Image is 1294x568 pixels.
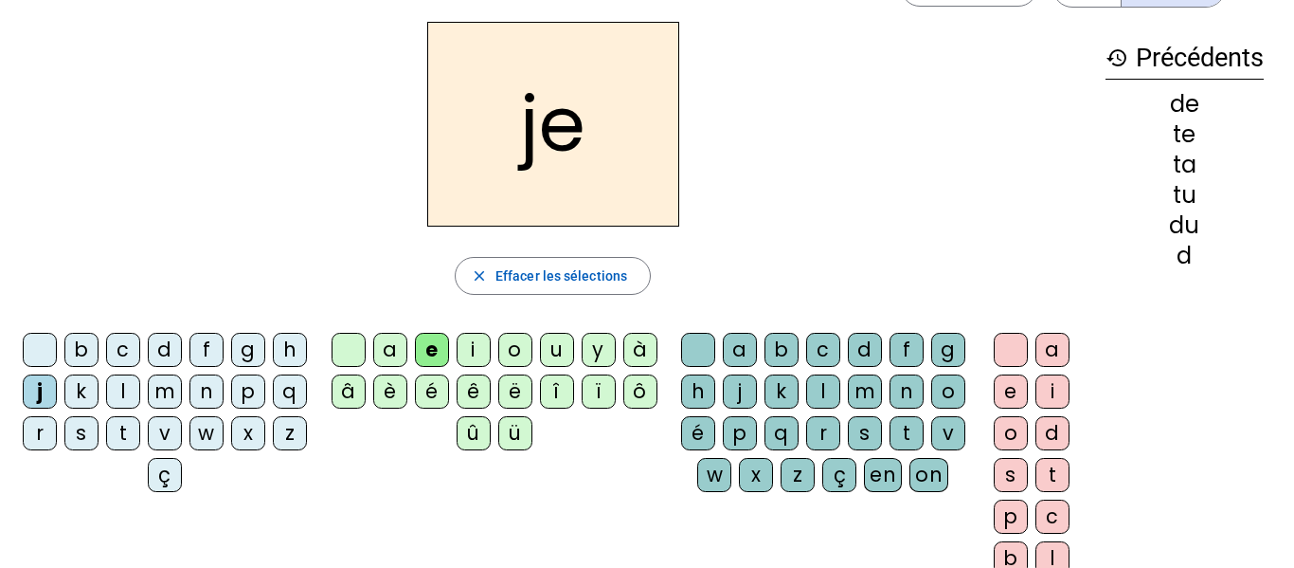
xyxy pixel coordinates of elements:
div: p [723,416,757,450]
div: du [1105,214,1264,237]
div: n [890,375,924,409]
div: l [806,375,840,409]
div: a [723,333,757,367]
div: d [1035,416,1069,450]
div: f [890,333,924,367]
div: z [273,416,307,450]
div: e [415,333,449,367]
div: f [189,333,224,367]
div: m [148,375,182,409]
span: Effacer les sélections [495,265,627,287]
div: b [764,333,799,367]
div: c [106,333,140,367]
div: en [864,458,902,492]
div: c [1035,500,1069,534]
div: ü [498,416,532,450]
div: b [64,333,99,367]
div: x [231,416,265,450]
button: Effacer les sélections [455,257,651,295]
div: ï [582,375,616,409]
div: i [457,333,491,367]
div: s [848,416,882,450]
div: w [189,416,224,450]
div: d [848,333,882,367]
div: o [931,375,965,409]
div: û [457,416,491,450]
div: d [148,333,182,367]
div: t [1035,458,1069,492]
div: ç [822,458,856,492]
div: v [931,416,965,450]
div: j [723,375,757,409]
div: r [806,416,840,450]
div: ê [457,375,491,409]
div: w [697,458,731,492]
div: c [806,333,840,367]
div: on [909,458,948,492]
div: ç [148,458,182,492]
div: de [1105,93,1264,116]
div: tu [1105,184,1264,207]
div: n [189,375,224,409]
div: s [994,458,1028,492]
div: te [1105,123,1264,146]
h3: Précédents [1105,37,1264,80]
div: j [23,375,57,409]
div: ô [623,375,657,409]
h2: je [427,22,679,227]
div: a [1035,333,1069,367]
div: v [148,416,182,450]
mat-icon: history [1105,46,1128,69]
div: î [540,375,574,409]
div: o [994,416,1028,450]
div: y [582,333,616,367]
div: é [415,375,449,409]
div: a [373,333,407,367]
div: x [739,458,773,492]
div: ë [498,375,532,409]
div: i [1035,375,1069,409]
div: r [23,416,57,450]
div: s [64,416,99,450]
div: â [332,375,366,409]
div: l [106,375,140,409]
div: q [764,416,799,450]
div: é [681,416,715,450]
div: h [273,333,307,367]
div: d [1105,245,1264,267]
div: h [681,375,715,409]
div: t [106,416,140,450]
div: e [994,375,1028,409]
mat-icon: close [471,267,488,284]
div: ta [1105,154,1264,176]
div: q [273,375,307,409]
div: à [623,333,657,367]
div: t [890,416,924,450]
div: z [781,458,815,492]
div: g [231,333,265,367]
div: m [848,375,882,409]
div: k [64,375,99,409]
div: p [231,375,265,409]
div: è [373,375,407,409]
div: g [931,333,965,367]
div: u [540,333,574,367]
div: p [994,500,1028,534]
div: k [764,375,799,409]
div: o [498,333,532,367]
